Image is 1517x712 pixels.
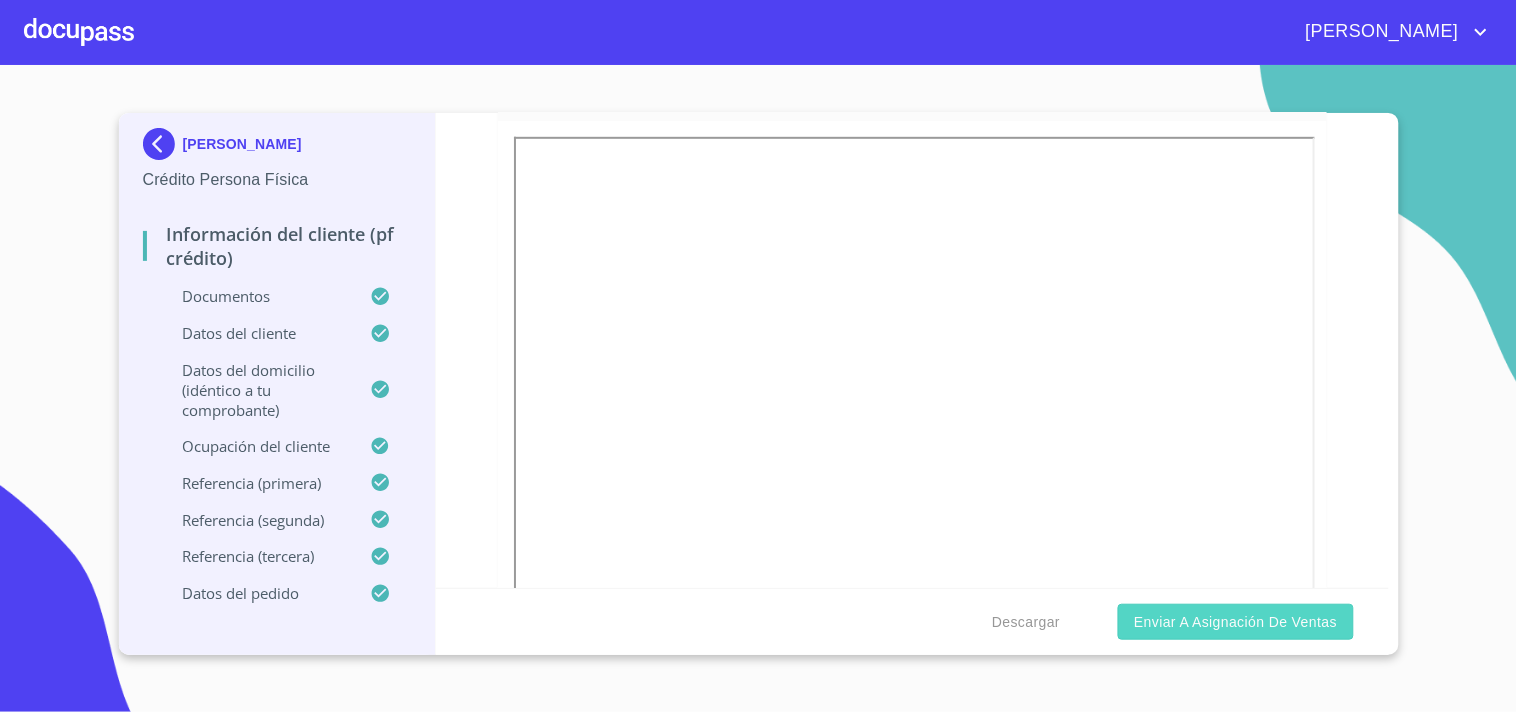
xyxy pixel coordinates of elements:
[143,286,371,306] p: Documentos
[1291,16,1493,48] button: account of current user
[183,136,302,152] p: [PERSON_NAME]
[143,360,371,420] p: Datos del domicilio (idéntico a tu comprobante)
[1118,604,1353,641] button: Enviar a Asignación de Ventas
[514,137,1315,675] iframe: Identificación Oficial
[143,323,371,343] p: Datos del cliente
[143,128,183,160] img: Docupass spot blue
[1134,610,1337,635] span: Enviar a Asignación de Ventas
[992,610,1060,635] span: Descargar
[143,436,371,456] p: Ocupación del Cliente
[143,222,412,270] p: Información del cliente (PF crédito)
[143,546,371,566] p: Referencia (tercera)
[984,604,1068,641] button: Descargar
[143,510,371,530] p: Referencia (segunda)
[143,583,371,603] p: Datos del pedido
[1291,16,1469,48] span: [PERSON_NAME]
[143,168,412,192] p: Crédito Persona Física
[143,128,412,168] div: [PERSON_NAME]
[143,473,371,493] p: Referencia (primera)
